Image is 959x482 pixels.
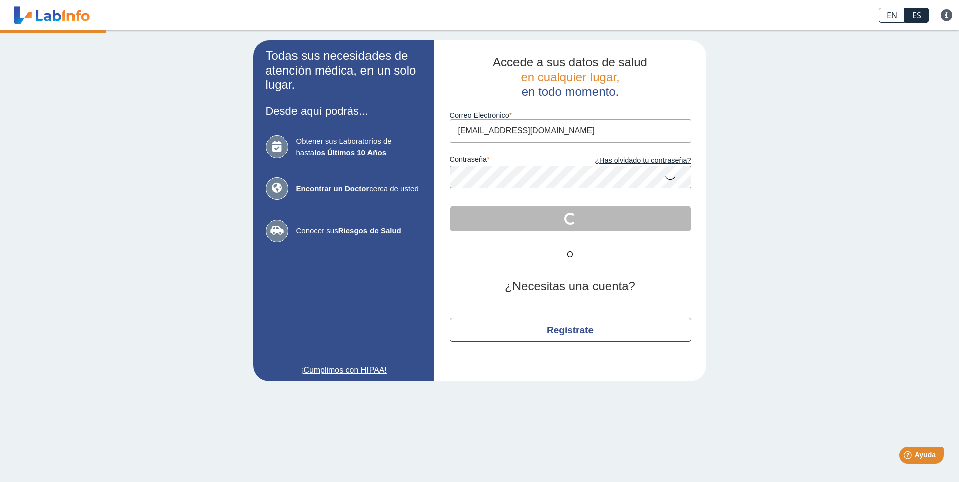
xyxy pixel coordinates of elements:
[540,249,601,261] span: O
[905,8,929,23] a: ES
[314,148,386,157] b: los Últimos 10 Años
[296,183,422,195] span: cerca de usted
[522,85,619,98] span: en todo momento.
[450,279,691,294] h2: ¿Necesitas una cuenta?
[450,318,691,342] button: Regístrate
[450,111,691,119] label: Correo Electronico
[296,135,422,158] span: Obtener sus Laboratorios de hasta
[266,105,422,117] h3: Desde aquí podrás...
[493,55,647,69] span: Accede a sus datos de salud
[296,225,422,237] span: Conocer sus
[338,226,401,235] b: Riesgos de Salud
[266,49,422,92] h2: Todas sus necesidades de atención médica, en un solo lugar.
[879,8,905,23] a: EN
[450,155,570,166] label: contraseña
[266,364,422,376] a: ¡Cumplimos con HIPAA!
[869,443,948,471] iframe: Help widget launcher
[570,155,691,166] a: ¿Has olvidado tu contraseña?
[296,184,370,193] b: Encontrar un Doctor
[521,70,619,84] span: en cualquier lugar,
